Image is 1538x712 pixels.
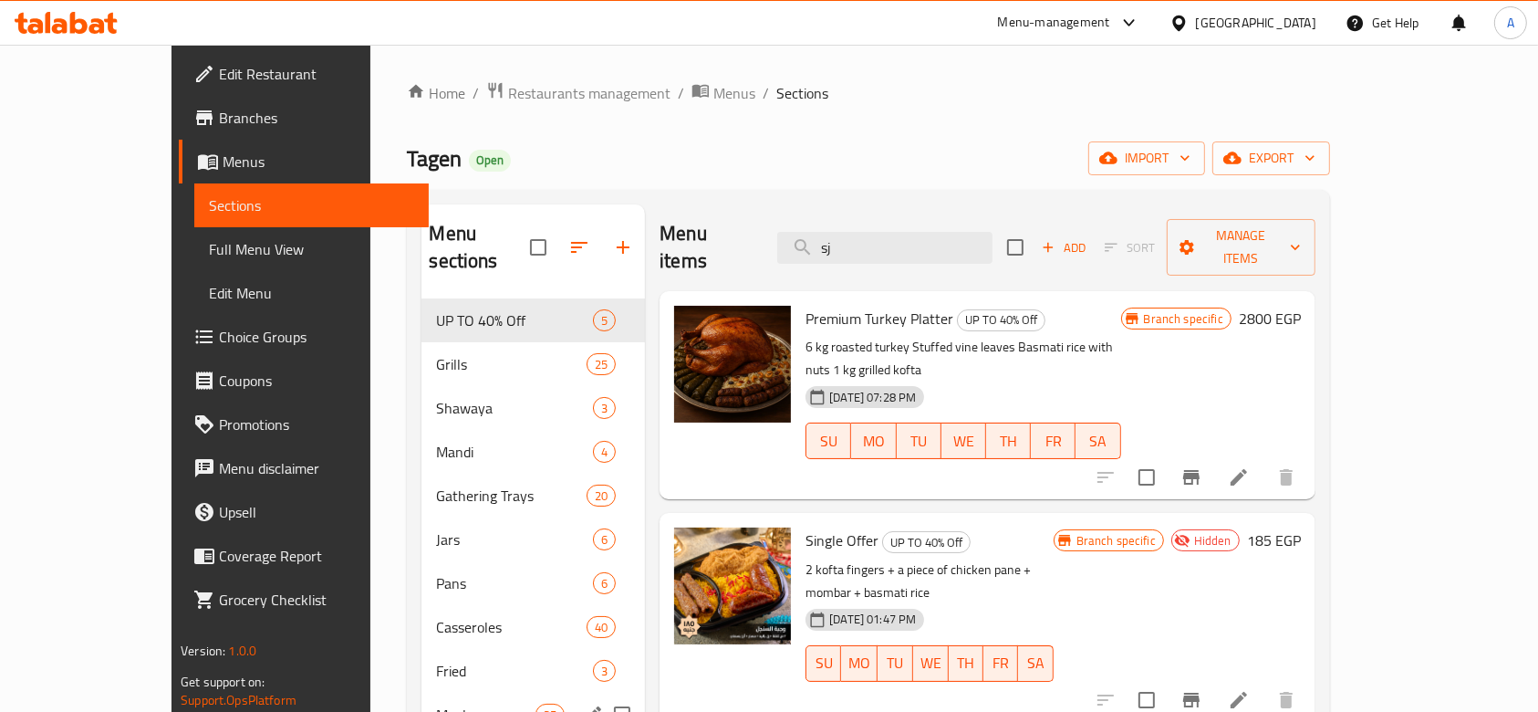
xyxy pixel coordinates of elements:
span: WE [949,428,979,455]
button: FR [983,645,1018,682]
span: Select section [996,228,1034,267]
span: Sort sections [557,225,601,269]
div: UP TO 40% Off [957,309,1045,331]
div: items [593,441,616,463]
span: Select section first [1093,234,1167,262]
span: Grills [436,353,587,375]
span: 5 [594,312,615,330]
span: 4 [594,444,615,461]
span: Branches [219,107,414,129]
button: TU [897,423,941,459]
span: Coverage Report [219,545,414,567]
div: items [587,616,616,638]
a: Edit Menu [194,271,429,315]
span: 40 [587,619,615,636]
div: Mandi4 [421,430,645,474]
span: Menus [713,82,755,104]
img: Premium Turkey Platter [674,306,791,423]
span: TU [904,428,934,455]
div: items [593,660,616,682]
a: Menus [179,140,429,183]
div: Menu-management [998,12,1110,34]
span: [DATE] 07:28 PM [822,389,923,406]
span: Pans [436,572,593,594]
span: TU [885,650,905,676]
button: SA [1076,423,1120,459]
span: Menus [223,151,414,173]
button: SU [805,645,841,682]
p: 6 kg roasted turkey Stuffed vine leaves Basmati rice with nuts 1 kg grilled kofta [805,336,1120,382]
span: Select to update [1128,458,1166,497]
span: Branch specific [1137,310,1231,328]
span: 25 [587,356,615,373]
span: export [1227,147,1315,170]
span: Menu disclaimer [219,457,414,479]
div: Casseroles40 [421,605,645,649]
span: 1.0.0 [229,639,257,663]
span: Open [469,152,511,168]
div: Jars6 [421,518,645,561]
span: TH [956,650,976,676]
a: Menus [691,81,755,105]
span: WE [920,650,941,676]
button: SA [1018,645,1053,682]
span: Full Menu View [209,238,414,260]
a: Coupons [179,359,429,403]
span: Tagen [407,138,462,179]
span: Restaurants management [508,82,670,104]
span: Promotions [219,414,414,435]
button: delete [1264,455,1308,499]
span: Edit Menu [209,282,414,304]
p: 2 kofta fingers + a piece of chicken pane + mombar + basmati rice [805,559,1053,604]
a: Sections [194,183,429,227]
span: Grocery Checklist [219,589,414,611]
div: Shawaya3 [421,386,645,430]
span: TH [993,428,1024,455]
span: Coupons [219,370,414,392]
span: Casseroles [436,616,587,638]
li: / [763,82,769,104]
div: Grills25 [421,342,645,386]
a: Choice Groups [179,315,429,359]
span: Manage items [1181,225,1301,270]
span: Fried [436,660,593,682]
span: 3 [594,400,615,417]
span: 3 [594,663,615,680]
span: Get support on: [181,670,265,694]
span: UP TO 40% Off [883,532,970,553]
img: Single Offer [674,528,791,644]
a: Support.OpsPlatform [181,688,296,712]
button: export [1212,141,1330,175]
button: SU [805,423,851,459]
span: Add [1039,237,1088,258]
div: items [587,353,616,375]
div: Pans6 [421,561,645,605]
h6: 2800 EGP [1239,306,1301,331]
button: import [1088,141,1205,175]
span: FR [991,650,1011,676]
div: Gathering Trays [436,485,587,507]
button: Branch-specific-item [1169,455,1213,499]
span: Branch specific [1069,532,1163,550]
span: Upsell [219,501,414,523]
span: UP TO 40% Off [436,309,593,331]
span: Sections [209,194,414,216]
a: Edit menu item [1228,689,1250,711]
a: Promotions [179,403,429,446]
span: SA [1025,650,1045,676]
span: MO [848,650,870,676]
span: FR [1038,428,1068,455]
a: Home [407,82,465,104]
span: Single Offer [805,527,878,554]
a: Coverage Report [179,534,429,578]
span: 20 [587,487,615,505]
span: Add item [1034,234,1093,262]
a: Edit menu item [1228,466,1250,488]
span: Premium Turkey Platter [805,305,953,332]
span: UP TO 40% Off [958,309,1044,330]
